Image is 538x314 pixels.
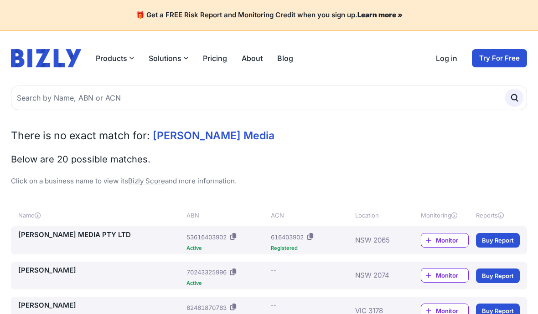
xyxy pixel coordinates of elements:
[242,53,263,64] a: About
[355,230,415,251] div: NSW 2065
[186,304,227,311] a: 82461870763
[271,300,276,309] div: --
[357,10,403,19] a: Learn more »
[203,53,227,64] a: Pricing
[186,246,267,251] div: Active
[436,53,457,64] a: Log in
[271,246,352,251] div: Registered
[18,300,183,311] a: [PERSON_NAME]
[476,211,520,220] div: Reports
[18,211,183,220] div: Name
[186,233,227,241] a: 53616403902
[11,154,150,165] span: Below are 20 possible matches.
[11,129,150,142] span: There is no exact match for:
[421,211,469,220] div: Monitoring
[11,176,527,187] p: Click on a business name to view its and more information.
[476,233,520,248] a: Buy Report
[128,177,165,185] a: Bizly Score
[18,265,183,276] a: [PERSON_NAME]
[18,230,183,240] a: [PERSON_NAME] MEDIA PTY LTD
[153,129,274,142] span: [PERSON_NAME] Media
[149,53,188,64] button: Solutions
[421,233,469,248] a: Monitor
[476,268,520,283] a: Buy Report
[11,86,527,110] input: Search by Name, ABN or ACN
[277,53,293,64] a: Blog
[186,211,267,220] div: ABN
[186,281,267,286] div: Active
[355,211,415,220] div: Location
[436,271,468,280] span: Monitor
[11,11,527,20] h4: 🎁 Get a FREE Risk Report and Monitoring Credit when you sign up.
[271,211,352,220] div: ACN
[186,268,227,276] a: 70243325996
[271,233,304,242] div: 616403902
[436,236,468,245] span: Monitor
[96,53,134,64] button: Products
[271,265,276,274] div: --
[421,268,469,283] a: Monitor
[472,49,527,67] a: Try For Free
[355,265,415,286] div: NSW 2074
